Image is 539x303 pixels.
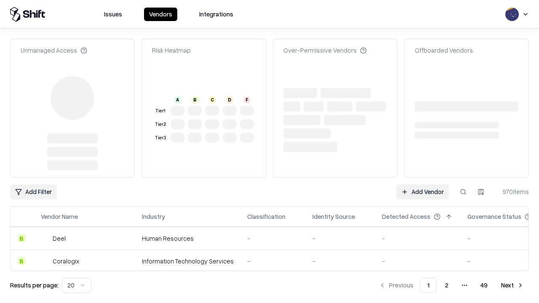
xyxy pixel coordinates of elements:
div: - [382,257,454,266]
button: Add Filter [10,184,57,199]
div: Tier 1 [154,107,167,114]
div: Classification [247,212,286,221]
button: Integrations [194,8,238,21]
div: 970 items [495,187,529,196]
img: Deel [41,234,49,242]
div: Identity Source [312,212,355,221]
div: - [312,234,368,243]
div: F [243,96,250,103]
a: Add Vendor [396,184,449,199]
div: Coralogix [53,257,79,266]
div: D [226,96,233,103]
div: - [312,257,368,266]
div: Tier 2 [154,121,167,128]
div: Risk Heatmap [152,46,191,55]
div: Offboarded Vendors [415,46,473,55]
div: C [209,96,216,103]
div: Tier 3 [154,134,167,141]
div: - [247,257,299,266]
div: - [382,234,454,243]
button: 2 [438,278,455,293]
div: B [17,257,26,265]
img: Coralogix [41,257,49,265]
div: B [17,234,26,242]
div: Information Technology Services [142,257,234,266]
p: Results per page: [10,281,59,290]
div: Deel [53,234,66,243]
div: Detected Access [382,212,430,221]
div: Unmanaged Access [21,46,87,55]
div: B [192,96,198,103]
div: - [247,234,299,243]
nav: pagination [374,278,529,293]
button: Issues [99,8,127,21]
button: 1 [420,278,437,293]
button: Vendors [144,8,177,21]
button: 49 [474,278,494,293]
div: Industry [142,212,165,221]
button: Next [496,278,529,293]
div: Human Resources [142,234,234,243]
div: Governance Status [467,212,521,221]
div: Over-Permissive Vendors [283,46,367,55]
div: Vendor Name [41,212,78,221]
div: A [174,96,181,103]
